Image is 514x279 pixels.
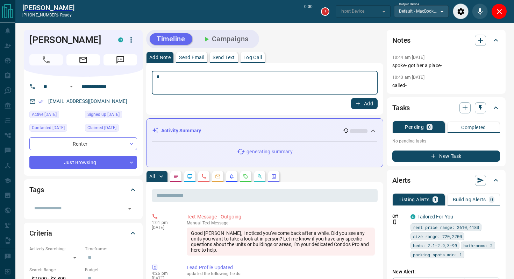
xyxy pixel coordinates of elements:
[201,174,207,179] svg: Calls
[351,98,378,109] button: Add
[243,55,262,60] p: Log Call
[195,33,256,45] button: Campaigns
[394,5,449,17] div: Default - MacBook Air Speakers (Built-in)
[161,127,201,134] p: Activity Summary
[22,4,74,12] a: [PERSON_NAME]
[304,4,313,19] p: 0:00
[29,246,81,252] p: Actively Searching:
[187,264,375,271] p: Lead Profile Updated
[399,2,419,7] label: Output Device
[428,125,431,130] p: 0
[392,82,500,89] p: called-
[392,172,500,189] div: Alerts
[29,267,81,273] p: Search Range:
[187,213,375,221] p: Text Message - Outgoing
[32,111,57,118] span: Active [DATE]
[149,174,155,179] p: All
[463,242,493,249] span: bathrooms: 2
[29,137,137,150] div: Renter
[490,197,493,202] p: 0
[392,32,500,49] div: Notes
[247,148,292,155] p: generating summary
[103,54,137,65] span: Message
[453,197,486,202] p: Building Alerts
[29,34,108,46] h1: [PERSON_NAME]
[152,271,176,276] p: 4:26 pm
[29,184,44,195] h2: Tags
[152,225,176,230] p: [DATE]
[29,225,137,242] div: Criteria
[411,214,415,219] div: condos.ca
[392,151,500,162] button: New Task
[187,271,375,276] p: updated the following fields:
[413,224,479,231] span: rent price range: 2610,4180
[29,181,137,198] div: Tags
[229,174,235,179] svg: Listing Alerts
[22,12,74,18] p: [PHONE_NUMBER] -
[48,98,127,104] a: [EMAIL_ADDRESS][DOMAIN_NAME]
[461,125,486,130] p: Completed
[173,174,179,179] svg: Notes
[67,82,76,91] button: Open
[150,33,192,45] button: Timeline
[152,220,176,225] p: 1:01 pm
[413,233,462,240] span: size range: 720,2200
[118,37,123,42] div: condos.ca
[417,214,453,219] a: Tailored For You
[453,4,469,19] div: Audio Settings
[149,55,171,60] p: Add Note
[29,54,63,65] span: Call
[392,136,500,146] p: No pending tasks
[85,111,137,120] div: Wed Mar 13 2024
[125,204,135,214] button: Open
[32,124,65,131] span: Contacted [DATE]
[257,174,263,179] svg: Opportunities
[243,174,249,179] svg: Requests
[392,55,424,60] p: 10:44 am [DATE]
[392,268,500,275] p: New Alert:
[187,228,375,256] div: Good [PERSON_NAME], I noticed you've come back after a while. Did you see any units you want to t...
[392,62,500,69] p: spoke- got her a place-
[472,4,488,19] div: Mute
[392,75,424,80] p: 10:43 am [DATE]
[434,197,437,202] p: 1
[392,219,397,224] svg: Push Notification Only
[29,156,137,169] div: Just Browsing
[87,111,120,118] span: Signed up [DATE]
[85,267,137,273] p: Budget:
[187,174,193,179] svg: Lead Browsing Activity
[66,54,100,65] span: Email
[392,102,410,113] h2: Tasks
[152,124,377,137] div: Activity Summary
[213,55,235,60] p: Send Text
[187,221,201,225] span: manual
[413,242,457,249] span: beds: 2.1-2.9,3-99
[392,99,500,116] div: Tasks
[271,174,277,179] svg: Agent Actions
[60,13,72,18] span: ready
[399,197,430,202] p: Listing Alerts
[392,213,406,219] p: Off
[87,124,116,131] span: Claimed [DATE]
[29,111,81,120] div: Thu Oct 09 2025
[215,174,221,179] svg: Emails
[29,124,81,134] div: Fri Oct 10 2025
[491,4,507,19] div: Close
[179,55,204,60] p: Send Email
[85,124,137,134] div: Sun Oct 06 2024
[392,35,411,46] h2: Notes
[85,246,137,252] p: Timeframe:
[392,175,411,186] h2: Alerts
[413,251,462,258] span: parking spots min: 1
[38,99,43,104] svg: Email Verified
[29,228,52,239] h2: Criteria
[187,221,375,225] p: Text Message
[405,125,424,130] p: Pending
